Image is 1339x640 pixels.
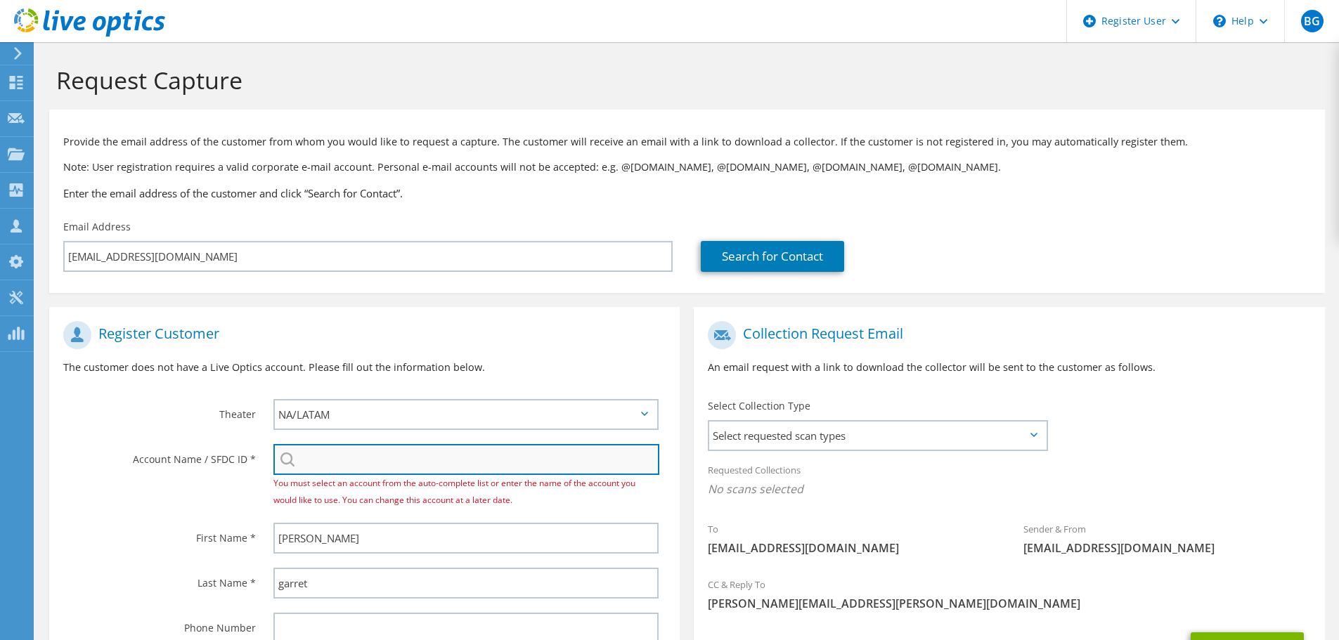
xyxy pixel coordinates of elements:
div: Requested Collections [694,455,1324,507]
span: Select requested scan types [709,422,1046,450]
div: To [694,514,1009,563]
label: Account Name / SFDC ID * [63,444,256,466]
a: Search for Contact [701,241,844,272]
p: Provide the email address of the customer from whom you would like to request a capture. The cust... [63,134,1311,150]
div: CC & Reply To [694,570,1324,618]
span: You must select an account from the auto-complete list or enter the name of the account you would... [273,477,635,506]
label: Last Name * [63,568,256,590]
label: Select Collection Type [708,399,810,413]
span: [EMAIL_ADDRESS][DOMAIN_NAME] [708,540,995,556]
h1: Collection Request Email [708,321,1303,349]
span: [PERSON_NAME][EMAIL_ADDRESS][PERSON_NAME][DOMAIN_NAME] [708,596,1310,611]
h3: Enter the email address of the customer and click “Search for Contact”. [63,185,1311,201]
span: No scans selected [708,481,1310,497]
p: Note: User registration requires a valid corporate e-mail account. Personal e-mail accounts will ... [63,159,1311,175]
label: Theater [63,399,256,422]
p: An email request with a link to download the collector will be sent to the customer as follows. [708,360,1310,375]
p: The customer does not have a Live Optics account. Please fill out the information below. [63,360,666,375]
label: Phone Number [63,613,256,635]
svg: \n [1213,15,1226,27]
span: [EMAIL_ADDRESS][DOMAIN_NAME] [1023,540,1311,556]
label: First Name * [63,523,256,545]
h1: Request Capture [56,65,1311,95]
h1: Register Customer [63,321,659,349]
div: Sender & From [1009,514,1325,563]
span: BG [1301,10,1324,32]
label: Email Address [63,220,131,234]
